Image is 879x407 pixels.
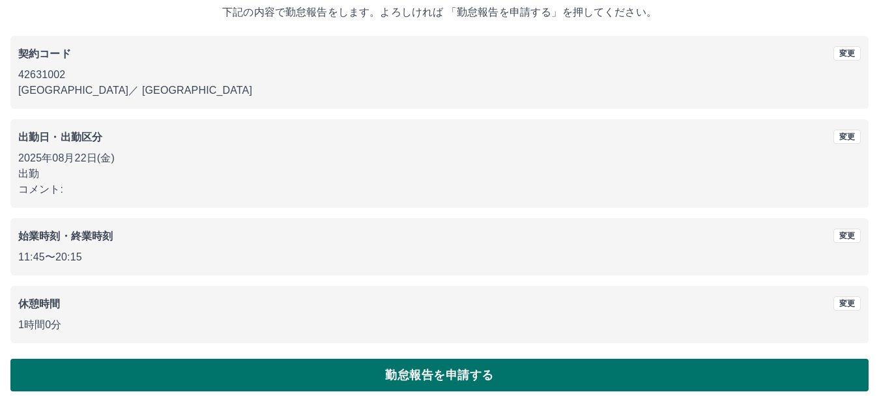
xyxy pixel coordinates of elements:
[18,298,61,309] b: 休憩時間
[18,231,113,242] b: 始業時刻・終業時刻
[18,150,861,166] p: 2025年08月22日(金)
[18,132,102,143] b: 出勤日・出勤区分
[10,5,869,20] p: 下記の内容で勤怠報告をします。よろしければ 「勤怠報告を申請する」を押してください。
[833,46,861,61] button: 変更
[833,229,861,243] button: 変更
[18,182,861,197] p: コメント:
[18,317,861,333] p: 1時間0分
[18,83,861,98] p: [GEOGRAPHIC_DATA] ／ [GEOGRAPHIC_DATA]
[10,359,869,391] button: 勤怠報告を申請する
[833,296,861,311] button: 変更
[18,166,861,182] p: 出勤
[833,130,861,144] button: 変更
[18,249,861,265] p: 11:45 〜 20:15
[18,67,861,83] p: 42631002
[18,48,71,59] b: 契約コード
